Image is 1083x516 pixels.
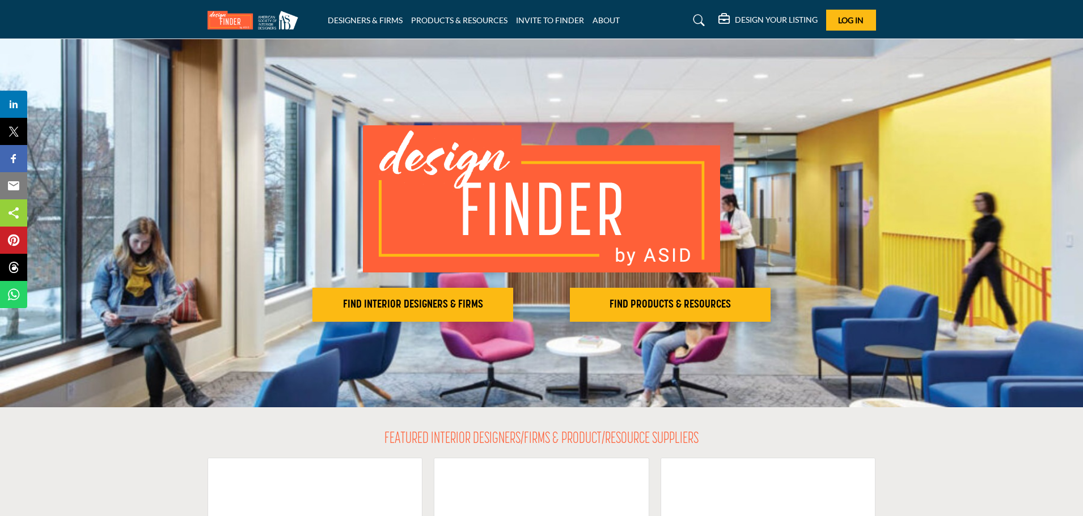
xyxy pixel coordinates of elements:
[682,11,712,29] a: Search
[573,298,767,312] h2: FIND PRODUCTS & RESOURCES
[570,288,771,322] button: FIND PRODUCTS & RESOURCES
[735,15,818,25] h5: DESIGN YOUR LISTING
[826,10,876,31] button: Log In
[328,15,403,25] a: DESIGNERS & FIRMS
[593,15,620,25] a: ABOUT
[208,11,304,29] img: Site Logo
[411,15,507,25] a: PRODUCTS & RESOURCES
[363,125,720,272] img: image
[718,14,818,27] div: DESIGN YOUR LISTING
[516,15,584,25] a: INVITE TO FINDER
[838,15,864,25] span: Log In
[384,430,699,449] h2: FEATURED INTERIOR DESIGNERS/FIRMS & PRODUCT/RESOURCE SUPPLIERS
[312,288,513,322] button: FIND INTERIOR DESIGNERS & FIRMS
[316,298,510,312] h2: FIND INTERIOR DESIGNERS & FIRMS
